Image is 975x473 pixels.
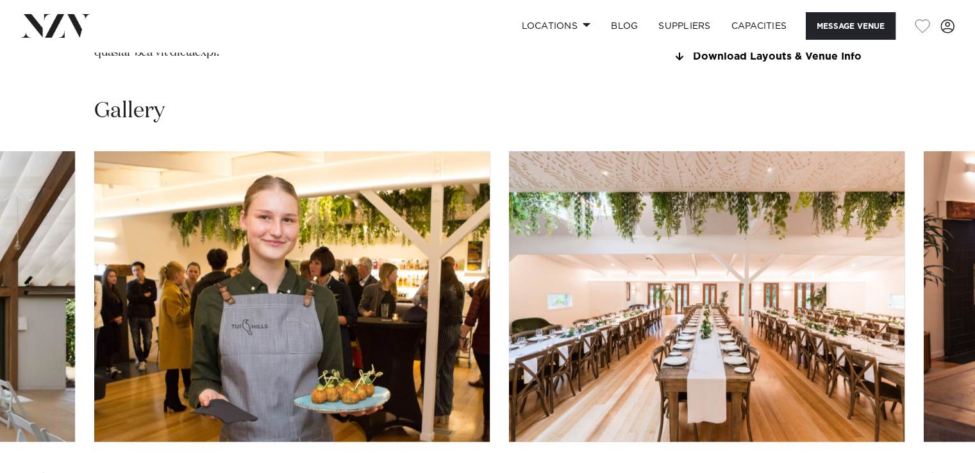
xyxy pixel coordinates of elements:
a: Locations [511,12,601,40]
a: Capacities [721,12,797,40]
img: nzv-logo.png [21,14,90,37]
a: BLOG [601,12,648,40]
a: Download Layouts & Venue Info [672,51,881,62]
swiper-slide: 3 / 30 [94,151,490,442]
h2: Gallery [94,97,165,126]
button: Message Venue [806,12,896,40]
a: SUPPLIERS [648,12,721,40]
swiper-slide: 4 / 30 [509,151,904,442]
